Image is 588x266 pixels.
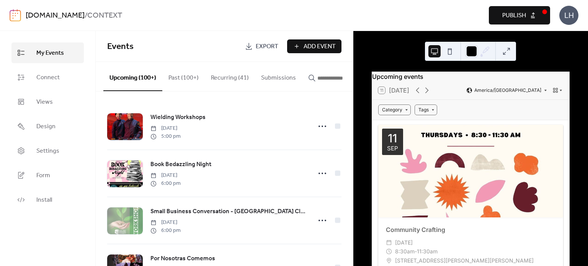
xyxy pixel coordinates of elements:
[150,254,215,263] span: Por Nosotras Comemos
[205,62,255,90] button: Recurring (41)
[150,207,307,216] span: Small Business Conversation - [GEOGRAPHIC_DATA] Climate Action Plan
[150,219,181,227] span: [DATE]
[150,254,215,264] a: Por Nosotras Comemos
[11,67,84,88] a: Connect
[386,226,445,233] a: Community Crafting
[150,171,181,180] span: [DATE]
[304,42,336,51] span: Add Event
[36,98,53,107] span: Views
[386,238,392,247] div: ​
[395,247,415,256] span: 8:30am
[36,49,64,58] span: My Events
[87,8,122,23] b: CONTEXT
[107,38,134,55] span: Events
[559,6,578,25] div: LH
[103,62,162,91] button: Upcoming (100+)
[162,62,205,90] button: Past (100+)
[11,165,84,186] a: Form
[386,247,392,256] div: ​
[150,160,211,169] span: Book Bedazzling Night
[36,196,52,205] span: Install
[150,113,206,122] a: Wielding Workshops
[10,9,21,21] img: logo
[11,189,84,210] a: Install
[489,6,550,24] button: Publish
[85,8,87,23] b: /
[150,207,307,217] a: Small Business Conversation - [GEOGRAPHIC_DATA] Climate Action Plan
[11,91,84,112] a: Views
[36,122,56,131] span: Design
[36,171,50,180] span: Form
[11,140,84,161] a: Settings
[415,247,417,256] span: -
[388,132,397,144] div: 11
[395,238,413,247] span: [DATE]
[150,113,206,122] span: Wielding Workshops
[150,160,211,170] a: Book Bedazzling Night
[474,88,541,93] span: America/[GEOGRAPHIC_DATA]
[287,39,341,53] button: Add Event
[372,72,569,81] div: Upcoming events
[150,227,181,235] span: 6:00 pm
[395,256,534,265] span: [STREET_ADDRESS][PERSON_NAME][PERSON_NAME]
[11,116,84,137] a: Design
[239,39,284,53] a: Export
[36,147,59,156] span: Settings
[417,247,438,256] span: 11:30am
[11,42,84,63] a: My Events
[256,42,278,51] span: Export
[36,73,60,82] span: Connect
[26,8,85,23] a: [DOMAIN_NAME]
[150,180,181,188] span: 6:00 pm
[502,11,526,20] span: Publish
[150,132,181,140] span: 5:00 pm
[386,256,392,265] div: ​
[255,62,302,90] button: Submissions
[150,124,181,132] span: [DATE]
[387,145,398,151] div: Sep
